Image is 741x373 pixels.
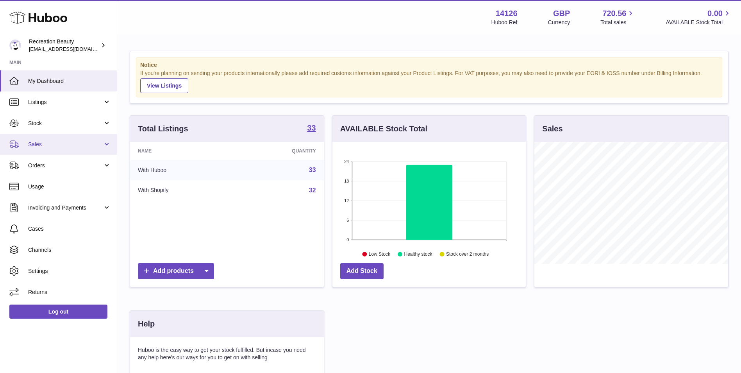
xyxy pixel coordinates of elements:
[138,124,188,134] h3: Total Listings
[28,267,111,275] span: Settings
[28,141,103,148] span: Sales
[346,237,349,242] text: 0
[130,142,234,160] th: Name
[9,305,107,319] a: Log out
[369,251,391,257] text: Low Stock
[344,159,349,164] text: 24
[344,198,349,203] text: 12
[600,19,635,26] span: Total sales
[28,162,103,169] span: Orders
[548,19,570,26] div: Currency
[28,204,103,212] span: Invoicing and Payments
[234,142,323,160] th: Quantity
[28,77,111,85] span: My Dashboard
[602,8,626,19] span: 720.56
[307,124,316,132] strong: 33
[28,183,111,190] span: Usage
[309,167,316,173] a: 33
[666,19,732,26] span: AVAILABLE Stock Total
[346,218,349,222] text: 6
[553,8,570,19] strong: GBP
[28,225,111,233] span: Cases
[600,8,635,26] a: 720.56 Total sales
[140,78,188,93] a: View Listings
[542,124,562,134] h3: Sales
[307,124,316,133] a: 33
[28,99,103,106] span: Listings
[140,61,718,69] strong: Notice
[340,263,384,279] a: Add Stock
[140,70,718,93] div: If you're planning on sending your products internationally please add required customs informati...
[404,251,432,257] text: Healthy stock
[130,180,234,201] td: With Shopify
[491,19,518,26] div: Huboo Ref
[28,289,111,296] span: Returns
[28,246,111,254] span: Channels
[9,39,21,51] img: customercare@recreationbeauty.com
[29,38,99,53] div: Recreation Beauty
[340,124,427,134] h3: AVAILABLE Stock Total
[496,8,518,19] strong: 14126
[28,120,103,127] span: Stock
[29,46,115,52] span: [EMAIL_ADDRESS][DOMAIN_NAME]
[707,8,723,19] span: 0.00
[666,8,732,26] a: 0.00 AVAILABLE Stock Total
[309,187,316,194] a: 32
[138,346,316,361] p: Huboo is the easy way to get your stock fulfilled. But incase you need any help here's our ways f...
[138,319,155,329] h3: Help
[344,179,349,183] text: 18
[130,160,234,180] td: With Huboo
[138,263,214,279] a: Add products
[446,251,489,257] text: Stock over 2 months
